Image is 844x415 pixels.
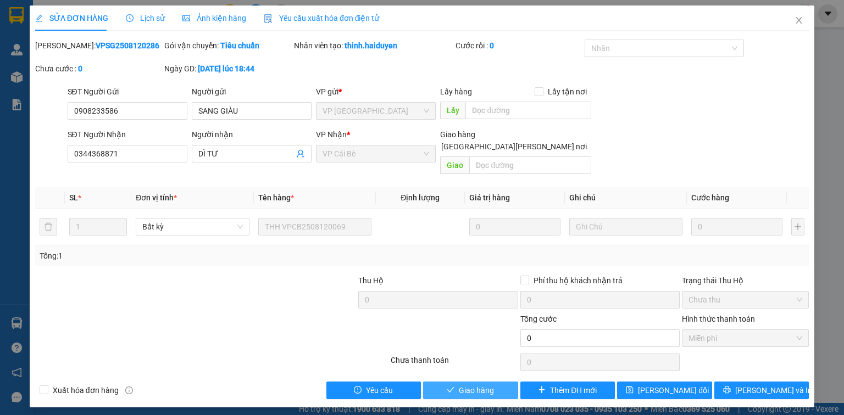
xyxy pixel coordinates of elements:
button: printer[PERSON_NAME] và In [714,382,809,399]
span: plus [538,386,546,395]
b: VPSG2508120286 [96,41,159,50]
div: Gói vận chuyển: [164,40,291,52]
span: info-circle [125,386,133,394]
button: Close [784,5,814,36]
span: Yêu cầu [366,384,393,396]
span: VP Cái Bè [323,145,429,162]
span: clock-circle [126,14,134,22]
input: VD: Bàn, Ghế [258,218,371,235]
img: icon [264,14,273,23]
span: printer [723,386,731,395]
button: checkGiao hàng [423,382,518,399]
span: Lịch sử [126,14,165,23]
button: plus [791,218,804,235]
div: SĐT Người Nhận [68,128,187,141]
span: save [626,386,634,395]
button: plusThêm ĐH mới [520,382,615,399]
input: Dọc đường [465,102,591,119]
b: Tiêu chuẩn [220,41,259,50]
span: Yêu cầu xuất hóa đơn điện tử [264,14,380,23]
div: Người nhận [192,128,312,141]
span: Xuất hóa đơn hàng [48,384,123,396]
span: close [795,16,803,25]
div: Cước rồi : [456,40,582,52]
span: [GEOGRAPHIC_DATA][PERSON_NAME] nơi [437,141,591,153]
span: user-add [296,149,305,158]
span: Ảnh kiện hàng [182,14,246,23]
span: exclamation-circle [354,386,362,395]
span: Phí thu hộ khách nhận trả [529,274,627,287]
span: Bất kỳ [142,218,242,235]
span: Cước hàng [691,193,729,202]
div: Tổng: 1 [40,250,326,262]
div: Nhân viên tạo: [294,40,453,52]
span: Chưa thu [688,291,802,308]
button: delete [40,218,57,235]
span: [PERSON_NAME] và In [735,384,812,396]
input: Ghi Chú [569,218,682,235]
div: Ngày GD: [164,63,291,75]
span: Giao hàng [459,384,494,396]
input: 0 [691,218,782,235]
div: Người gửi [192,86,312,98]
button: exclamation-circleYêu cầu [326,382,421,399]
b: thinh.haiduyen [345,41,397,50]
span: Định lượng [401,193,440,202]
b: [DATE] lúc 18:44 [198,64,254,73]
span: SỬA ĐƠN HÀNG [35,14,108,23]
span: Đơn vị tính [136,193,177,202]
span: Tổng cước [520,315,557,323]
div: [PERSON_NAME]: [35,40,162,52]
div: SĐT Người Gửi [68,86,187,98]
span: Thêm ĐH mới [550,384,597,396]
span: [PERSON_NAME] đổi [638,384,709,396]
span: SL [69,193,78,202]
label: Hình thức thanh toán [682,315,755,323]
input: Dọc đường [469,156,591,174]
span: Miễn phí [688,330,802,346]
input: 0 [469,218,560,235]
span: Giá trị hàng [469,193,510,202]
span: VP Sài Gòn [323,103,429,119]
button: save[PERSON_NAME] đổi [617,382,712,399]
th: Ghi chú [565,187,687,209]
span: picture [182,14,190,22]
span: Lấy [440,102,465,119]
div: VP gửi [316,86,436,98]
span: Giao hàng [440,130,475,139]
span: Tên hàng [258,193,294,202]
span: check [447,386,454,395]
b: 0 [490,41,494,50]
span: edit [35,14,43,22]
div: Trạng thái Thu Hộ [682,274,809,287]
b: 0 [78,64,82,73]
span: Giao [440,156,469,174]
span: VP Nhận [316,130,347,139]
div: Chưa thanh toán [390,354,519,373]
div: Chưa cước : [35,63,162,75]
span: Lấy tận nơi [543,86,591,98]
span: Lấy hàng [440,87,472,96]
span: Thu Hộ [358,276,384,285]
